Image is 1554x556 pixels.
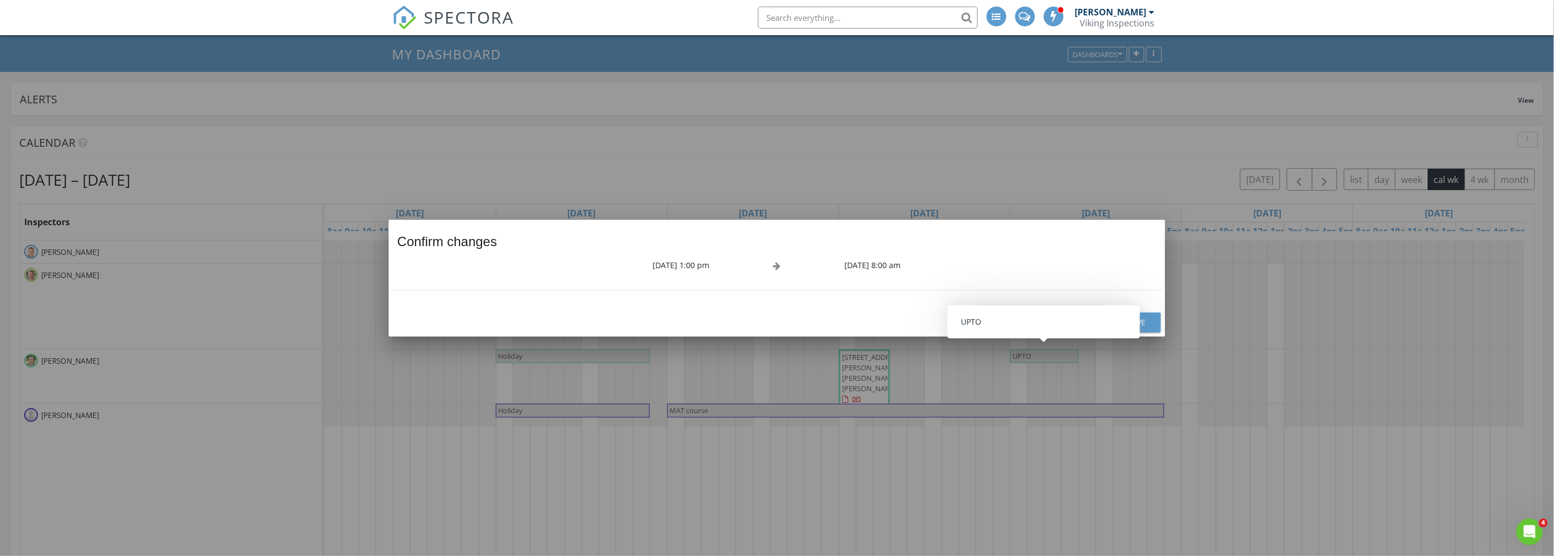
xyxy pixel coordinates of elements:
button: Cancel [1060,313,1108,332]
a: SPECTORA [392,15,515,38]
div: Confirm changes [389,220,1166,259]
div: [DATE] 8:00 am [842,259,1165,273]
div: Cancel [1069,316,1099,328]
img: The Best Home Inspection Software - Spectora [392,5,417,30]
div: [DATE] 1:00 pm [389,259,712,273]
button: Save [1113,313,1161,332]
div: [PERSON_NAME] [1075,7,1147,18]
span: 4 [1539,519,1548,527]
iframe: Intercom live chat [1517,519,1543,545]
div: Viking Inspections [1080,18,1155,29]
div: Save [1121,316,1152,328]
input: Search everything... [758,7,978,29]
span: SPECTORA [424,5,515,29]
